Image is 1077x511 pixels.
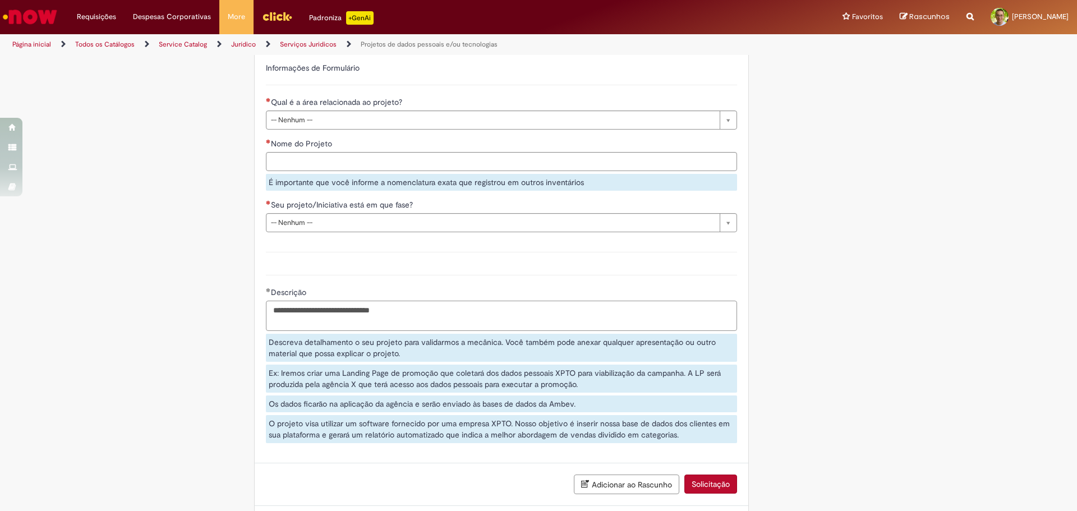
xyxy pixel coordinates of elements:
[266,200,271,205] span: Necessários
[684,475,737,494] button: Solicitação
[12,40,51,49] a: Página inicial
[262,8,292,25] img: click_logo_yellow_360x200.png
[266,152,737,171] input: Nome do Projeto
[346,11,374,25] p: +GenAi
[909,11,950,22] span: Rascunhos
[266,174,737,191] div: É importante que você informe a nomenclatura exata que registrou em outros inventários
[271,214,714,232] span: -- Nenhum --
[900,12,950,22] a: Rascunhos
[159,40,207,49] a: Service Catalog
[852,11,883,22] span: Favoritos
[231,40,256,49] a: Jurídico
[271,97,404,107] span: Qual é a área relacionada ao projeto?
[228,11,245,22] span: More
[266,301,737,331] textarea: Descrição
[266,98,271,102] span: Necessários
[361,40,498,49] a: Projetos de dados pessoais e/ou tecnologias
[309,11,374,25] div: Padroniza
[75,40,135,49] a: Todos os Catálogos
[1012,12,1069,21] span: [PERSON_NAME]
[1,6,59,28] img: ServiceNow
[271,200,415,210] span: Seu projeto/Iniciativa está em que fase?
[271,287,309,297] span: Descrição
[574,475,679,494] button: Adicionar ao Rascunho
[77,11,116,22] span: Requisições
[266,415,737,443] div: O projeto visa utilizar um software fornecido por uma empresa XPTO. Nosso objetivo é inserir noss...
[133,11,211,22] span: Despesas Corporativas
[271,111,714,129] span: -- Nenhum --
[271,139,334,149] span: Nome do Projeto
[266,288,271,292] span: Obrigatório Preenchido
[8,34,710,55] ul: Trilhas de página
[266,334,737,362] div: Descreva detalhamento o seu projeto para validarmos a mecânica. Você também pode anexar qualquer ...
[280,40,337,49] a: Serviços Juridicos
[266,365,737,393] div: Ex: Iremos criar uma Landing Page de promoção que coletará dos dados pessoais XPTO para viabiliza...
[266,139,271,144] span: Necessários
[266,63,360,73] label: Informações de Formulário
[266,395,737,412] div: Os dados ficarão na aplicação da agência e serão enviado às bases de dados da Ambev.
